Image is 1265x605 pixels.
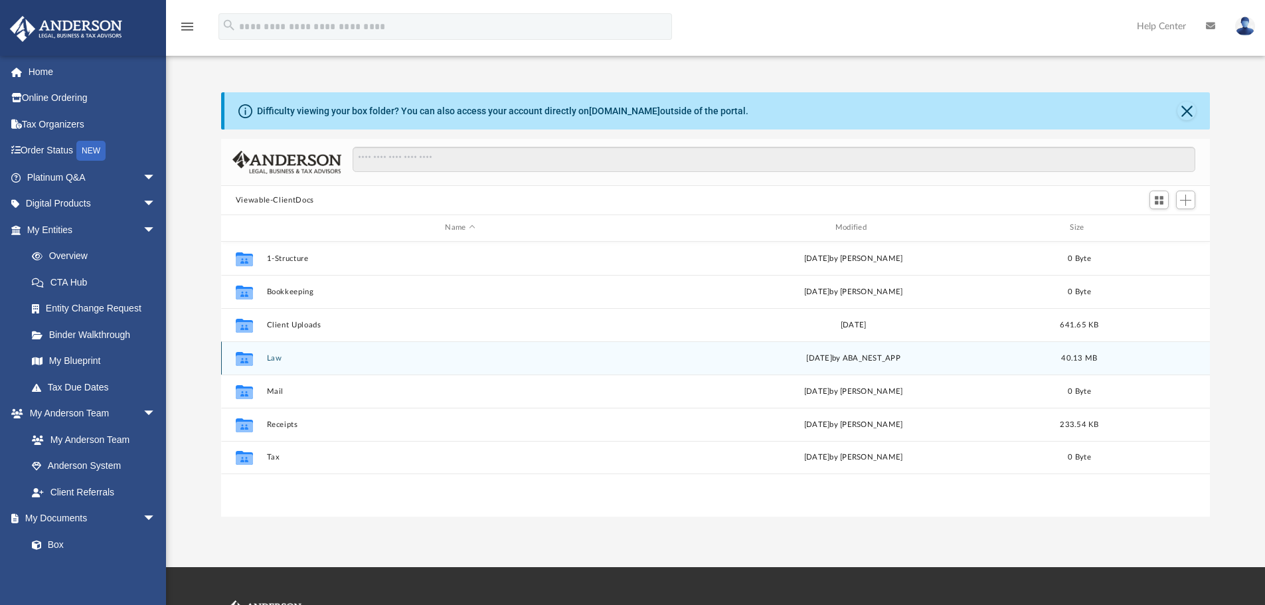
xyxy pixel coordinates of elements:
button: Switch to Grid View [1149,191,1169,209]
img: User Pic [1235,17,1255,36]
a: CTA Hub [19,269,176,296]
div: [DATE] by [PERSON_NAME] [659,418,1047,430]
span: 0 Byte [1068,288,1091,295]
div: [DATE] by [PERSON_NAME] [659,252,1047,264]
a: [DOMAIN_NAME] [589,106,660,116]
button: Tax [266,453,653,462]
a: Digital Productsarrow_drop_down [9,191,176,217]
div: [DATE] by [PERSON_NAME] [659,385,1047,397]
div: [DATE] by [PERSON_NAME] [659,286,1047,298]
a: Tax Organizers [9,111,176,137]
a: Home [9,58,176,85]
span: arrow_drop_down [143,400,169,428]
a: menu [179,25,195,35]
span: arrow_drop_down [143,505,169,533]
span: arrow_drop_down [143,216,169,244]
a: Order StatusNEW [9,137,176,165]
div: [DATE] [659,319,1047,331]
button: Client Uploads [266,321,653,329]
input: Search files and folders [353,147,1195,172]
div: id [227,222,260,234]
div: id [1112,222,1205,234]
a: My Entitiesarrow_drop_down [9,216,176,243]
span: 0 Byte [1068,254,1091,262]
a: Meeting Minutes [19,558,169,584]
i: search [222,18,236,33]
img: Anderson Advisors Platinum Portal [6,16,126,42]
a: Client Referrals [19,479,169,505]
a: Overview [19,243,176,270]
button: Add [1176,191,1196,209]
div: grid [221,242,1211,517]
span: arrow_drop_down [143,164,169,191]
button: Law [266,354,653,363]
span: 0 Byte [1068,454,1091,461]
a: Entity Change Request [19,296,176,322]
span: 40.13 MB [1061,354,1097,361]
i: menu [179,19,195,35]
span: 0 Byte [1068,387,1091,394]
a: Online Ordering [9,85,176,112]
div: Modified [659,222,1047,234]
a: My Anderson Team [19,426,163,453]
button: 1-Structure [266,254,653,263]
a: Tax Due Dates [19,374,176,400]
div: Size [1053,222,1106,234]
button: Receipts [266,420,653,429]
button: Viewable-ClientDocs [236,195,314,207]
div: [DATE] by ABA_NEST_APP [659,352,1047,364]
div: Difficulty viewing your box folder? You can also access your account directly on outside of the p... [257,104,748,118]
a: My Anderson Teamarrow_drop_down [9,400,169,427]
span: 641.65 KB [1060,321,1098,328]
div: Name [266,222,653,234]
div: [DATE] by [PERSON_NAME] [659,452,1047,464]
button: Close [1177,102,1196,120]
div: NEW [76,141,106,161]
button: Mail [266,387,653,396]
a: My Documentsarrow_drop_down [9,505,169,532]
a: Platinum Q&Aarrow_drop_down [9,164,176,191]
a: Binder Walkthrough [19,321,176,348]
span: 233.54 KB [1060,420,1098,428]
a: Anderson System [19,453,169,479]
button: Bookkeeping [266,288,653,296]
a: My Blueprint [19,348,169,375]
span: arrow_drop_down [143,191,169,218]
a: Box [19,531,163,558]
